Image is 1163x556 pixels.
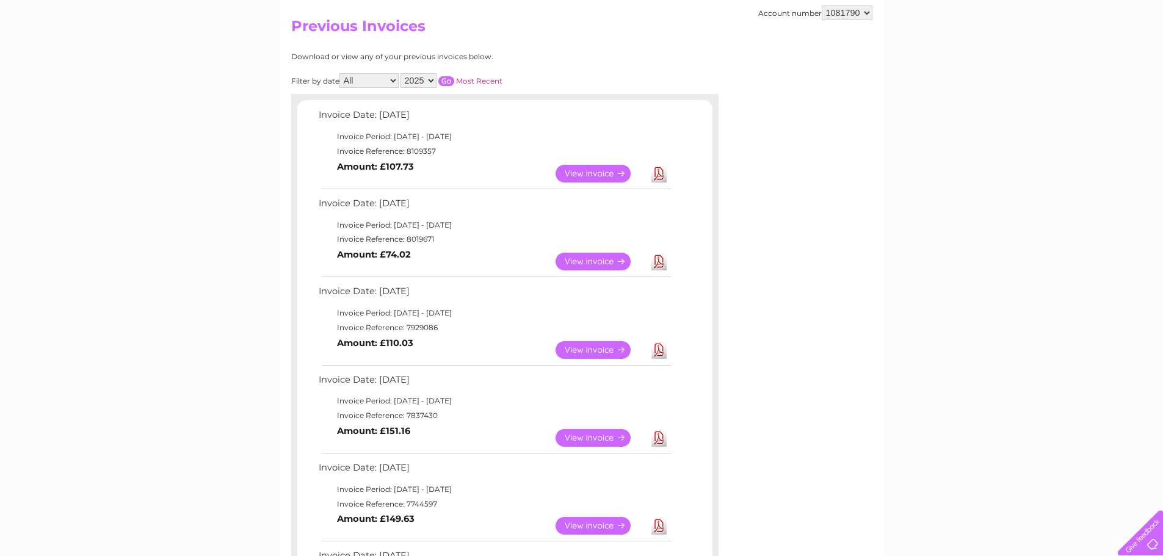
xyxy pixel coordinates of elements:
[316,460,673,482] td: Invoice Date: [DATE]
[337,338,413,348] b: Amount: £110.03
[933,6,1017,21] a: 0333 014 3131
[316,129,673,144] td: Invoice Period: [DATE] - [DATE]
[291,18,872,41] h2: Previous Invoices
[41,32,103,69] img: logo.png
[294,7,871,59] div: Clear Business is a trading name of Verastar Limited (registered in [GEOGRAPHIC_DATA] No. 3667643...
[337,161,414,172] b: Amount: £107.73
[556,253,645,270] a: View
[556,429,645,447] a: View
[316,232,673,247] td: Invoice Reference: 8019671
[316,144,673,159] td: Invoice Reference: 8109357
[1013,52,1049,61] a: Telecoms
[316,320,673,335] td: Invoice Reference: 7929086
[316,372,673,394] td: Invoice Date: [DATE]
[651,165,667,182] a: Download
[316,394,673,408] td: Invoice Period: [DATE] - [DATE]
[316,306,673,320] td: Invoice Period: [DATE] - [DATE]
[1082,52,1112,61] a: Contact
[556,165,645,182] a: View
[316,497,673,511] td: Invoice Reference: 7744597
[316,408,673,423] td: Invoice Reference: 7837430
[316,218,673,233] td: Invoice Period: [DATE] - [DATE]
[456,76,502,85] a: Most Recent
[337,425,410,436] b: Amount: £151.16
[316,195,673,218] td: Invoice Date: [DATE]
[316,107,673,129] td: Invoice Date: [DATE]
[316,482,673,497] td: Invoice Period: [DATE] - [DATE]
[651,429,667,447] a: Download
[651,341,667,359] a: Download
[291,52,612,61] div: Download or view any of your previous invoices below.
[556,517,645,535] a: View
[1123,52,1151,61] a: Log out
[758,5,872,20] div: Account number
[948,52,971,61] a: Water
[337,513,415,524] b: Amount: £149.63
[337,249,411,260] b: Amount: £74.02
[1057,52,1074,61] a: Blog
[651,517,667,535] a: Download
[979,52,1005,61] a: Energy
[556,341,645,359] a: View
[291,73,612,88] div: Filter by date
[316,283,673,306] td: Invoice Date: [DATE]
[651,253,667,270] a: Download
